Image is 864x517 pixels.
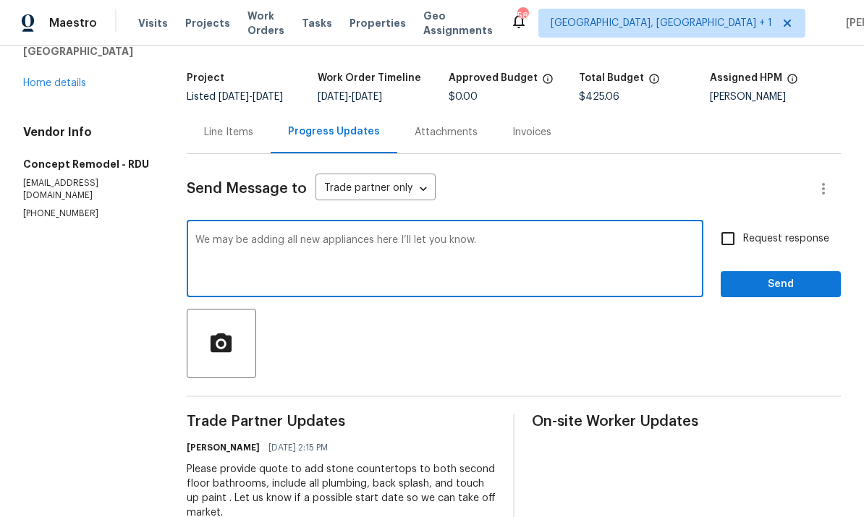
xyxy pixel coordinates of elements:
span: [DATE] [318,92,348,102]
h4: Vendor Info [23,125,152,140]
span: The total cost of line items that have been proposed by Opendoor. This sum includes line items th... [648,73,660,92]
h5: Concept Remodel - RDU [23,157,152,171]
p: [PHONE_NUMBER] [23,208,152,220]
span: [DATE] [253,92,283,102]
span: [DATE] 2:15 PM [268,440,328,455]
span: Request response [743,231,829,247]
span: [DATE] [219,92,249,102]
h6: [PERSON_NAME] [187,440,260,455]
h5: Assigned HPM [710,73,782,83]
span: The hpm assigned to this work order. [787,73,798,92]
div: [PERSON_NAME] [710,92,841,102]
div: 58 [517,9,528,23]
div: Line Items [204,125,253,140]
span: On-site Worker Updates [532,414,841,429]
textarea: We may be adding all new appliances here I’ll let you know. [195,235,695,286]
span: - [318,92,382,102]
span: Send [732,275,829,294]
span: Projects [185,16,230,30]
span: Listed [187,92,283,102]
div: Attachments [415,125,478,140]
div: Progress Updates [288,124,380,139]
span: The total cost of line items that have been approved by both Opendoor and the Trade Partner. This... [542,73,554,92]
p: [EMAIL_ADDRESS][DOMAIN_NAME] [23,177,152,202]
a: Home details [23,78,86,88]
h5: Approved Budget [449,73,538,83]
button: Send [721,271,841,298]
span: $425.06 [579,92,619,102]
span: [GEOGRAPHIC_DATA], [GEOGRAPHIC_DATA] + 1 [551,16,772,30]
h5: Work Order Timeline [318,73,421,83]
span: Geo Assignments [423,9,493,38]
h5: Total Budget [579,73,644,83]
h5: [GEOGRAPHIC_DATA] [23,44,152,59]
span: Maestro [49,16,97,30]
h5: Project [187,73,224,83]
span: Properties [350,16,406,30]
span: Work Orders [247,9,284,38]
span: Send Message to [187,181,307,196]
span: - [219,92,283,102]
div: Trade partner only [315,177,436,201]
span: Trade Partner Updates [187,414,496,429]
span: $0.00 [449,92,478,102]
span: [DATE] [352,92,382,102]
div: Invoices [512,125,551,140]
span: Visits [138,16,168,30]
span: Tasks [302,18,332,28]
